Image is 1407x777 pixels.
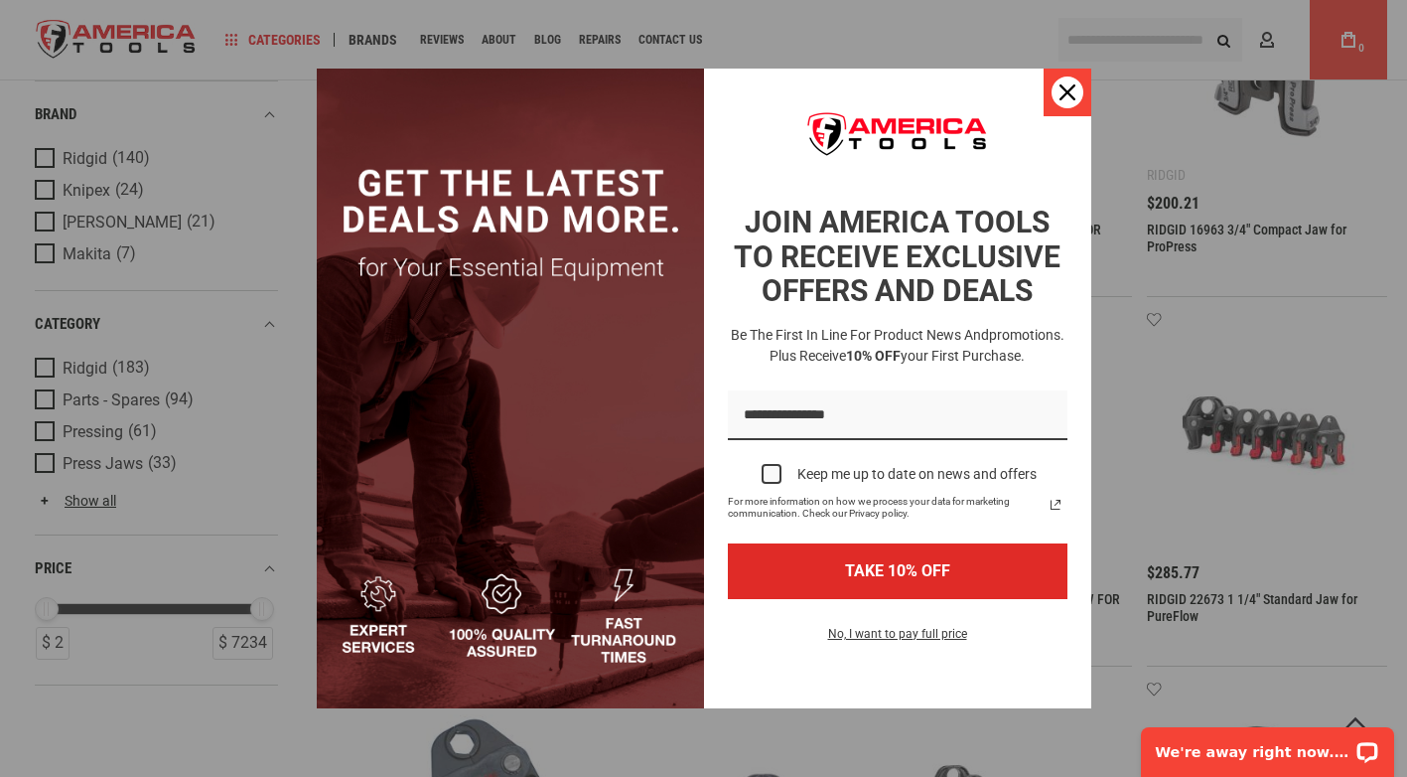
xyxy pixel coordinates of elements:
input: Email field [728,390,1067,441]
span: For more information on how we process your data for marketing communication. Check our Privacy p... [728,496,1044,520]
iframe: LiveChat chat widget [1128,714,1407,777]
strong: JOIN AMERICA TOOLS TO RECEIVE EXCLUSIVE OFFERS AND DEALS [734,205,1060,308]
span: promotions. Plus receive your first purchase. [770,327,1064,364]
button: Close [1044,69,1091,116]
h3: Be the first in line for product news and [724,325,1071,367]
button: No, I want to pay full price [812,623,983,657]
a: Read our Privacy Policy [1044,493,1067,517]
svg: close icon [1059,84,1075,100]
div: Keep me up to date on news and offers [797,466,1037,483]
button: TAKE 10% OFF [728,544,1067,598]
strong: 10% OFF [846,348,901,364]
svg: link icon [1044,493,1067,517]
